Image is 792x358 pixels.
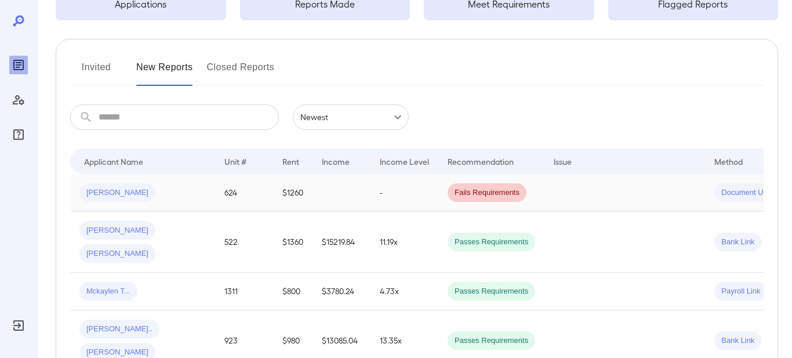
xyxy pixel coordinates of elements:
div: Recommendation [448,154,514,168]
td: $3780.24 [313,273,370,310]
td: $800 [273,273,313,310]
div: Method [714,154,743,168]
span: Bank Link [714,335,761,346]
span: [PERSON_NAME] [79,225,155,236]
div: Rent [282,154,301,168]
td: 11.19x [370,212,438,273]
td: $1260 [273,174,313,212]
button: Closed Reports [207,58,275,86]
td: 624 [215,174,273,212]
div: Manage Users [9,91,28,109]
span: Document Upload [714,187,789,198]
span: Bank Link [714,237,761,248]
span: [PERSON_NAME] [79,347,155,358]
span: Fails Requirements [448,187,526,198]
span: [PERSON_NAME] [79,248,155,259]
div: Reports [9,56,28,74]
div: Unit # [224,154,246,168]
div: Income [322,154,350,168]
button: Invited [70,58,122,86]
div: Applicant Name [84,154,143,168]
td: $15219.84 [313,212,370,273]
span: Payroll Link [714,286,767,297]
div: Income Level [380,154,429,168]
span: Passes Requirements [448,237,535,248]
td: 4.73x [370,273,438,310]
div: Log Out [9,316,28,335]
span: Passes Requirements [448,286,535,297]
div: FAQ [9,125,28,144]
span: [PERSON_NAME].. [79,324,159,335]
td: $1360 [273,212,313,273]
span: [PERSON_NAME] [79,187,155,198]
div: Newest [293,104,409,130]
td: 522 [215,212,273,273]
span: Passes Requirements [448,335,535,346]
button: New Reports [136,58,193,86]
span: Mckaylen T... [79,286,137,297]
td: - [370,174,438,212]
td: 1311 [215,273,273,310]
div: Issue [554,154,572,168]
